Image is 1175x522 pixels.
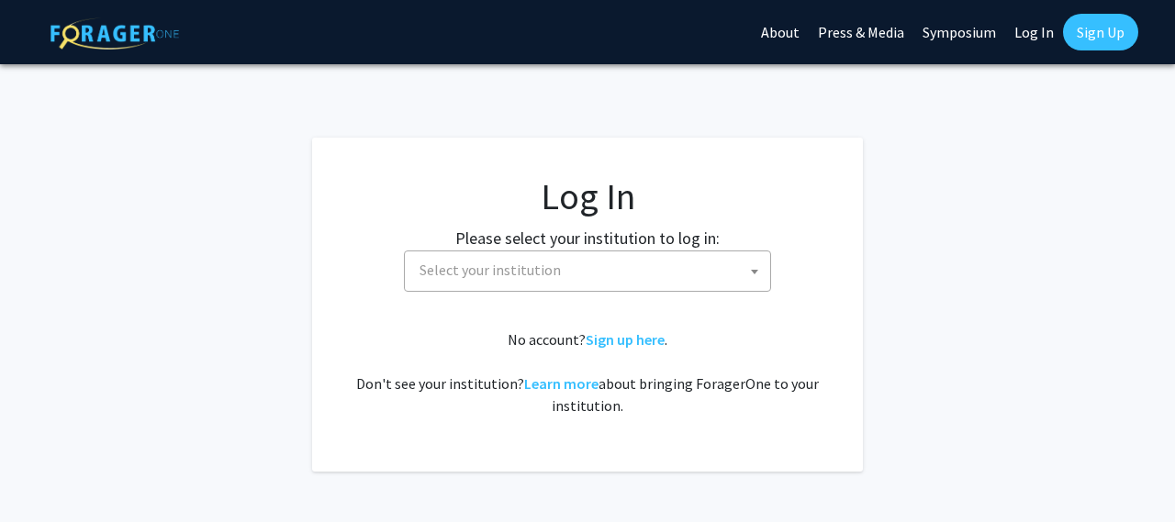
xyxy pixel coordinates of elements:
a: Sign Up [1063,14,1138,50]
div: No account? . Don't see your institution? about bringing ForagerOne to your institution. [349,328,826,416]
img: ForagerOne Logo [50,17,179,50]
h1: Log In [349,174,826,218]
span: Select your institution [420,261,561,279]
span: Select your institution [404,250,771,292]
a: Learn more about bringing ForagerOne to your institution [524,374,599,393]
label: Please select your institution to log in: [455,226,720,250]
a: Sign up here [586,330,665,349]
span: Select your institution [412,251,770,289]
